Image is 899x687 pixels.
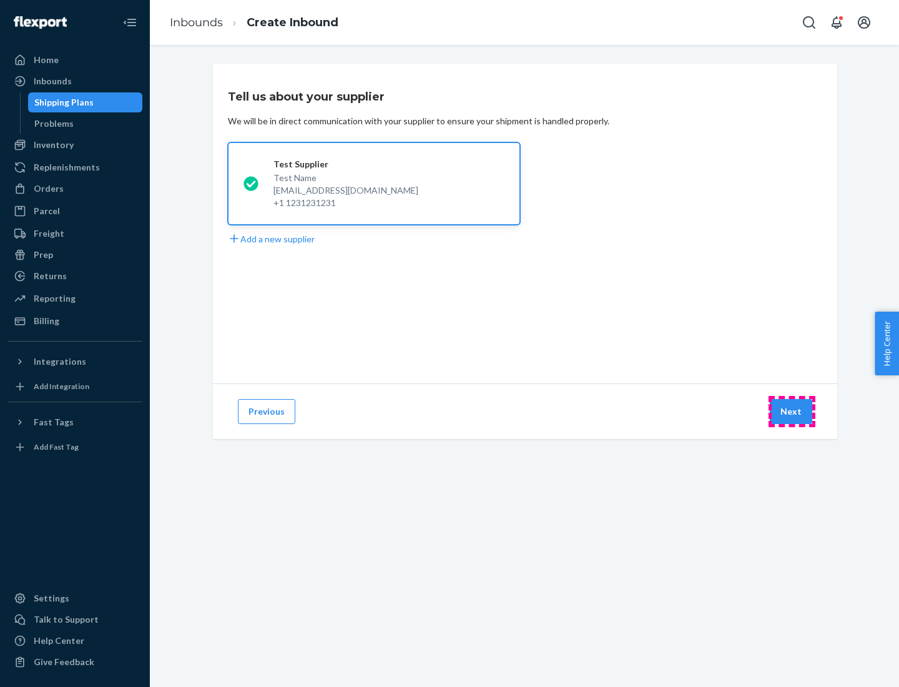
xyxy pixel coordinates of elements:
ol: breadcrumbs [160,4,348,41]
button: Add a new supplier [228,232,315,245]
div: Talk to Support [34,613,99,626]
a: Add Integration [7,377,142,397]
div: Settings [34,592,69,605]
div: Replenishments [34,161,100,174]
a: Create Inbound [247,16,338,29]
div: Billing [34,315,59,327]
a: Billing [7,311,142,331]
a: Replenishments [7,157,142,177]
div: Add Integration [34,381,89,392]
a: Shipping Plans [28,92,143,112]
button: Fast Tags [7,412,142,432]
a: Talk to Support [7,610,142,630]
button: Open account menu [852,10,877,35]
div: Returns [34,270,67,282]
div: Parcel [34,205,60,217]
div: Reporting [34,292,76,305]
div: Shipping Plans [34,96,94,109]
div: Integrations [34,355,86,368]
div: Orders [34,182,64,195]
button: Close Navigation [117,10,142,35]
button: Integrations [7,352,142,372]
a: Settings [7,588,142,608]
a: Prep [7,245,142,265]
a: Inbounds [7,71,142,91]
a: Inventory [7,135,142,155]
img: Flexport logo [14,16,67,29]
a: Problems [28,114,143,134]
div: We will be in direct communication with your supplier to ensure your shipment is handled properly. [228,115,609,127]
div: Problems [34,117,74,130]
a: Reporting [7,289,142,309]
a: Help Center [7,631,142,651]
button: Help Center [875,312,899,375]
button: Open notifications [824,10,849,35]
h3: Tell us about your supplier [228,89,385,105]
a: Orders [7,179,142,199]
button: Give Feedback [7,652,142,672]
button: Previous [238,399,295,424]
button: Next [770,399,812,424]
a: Inbounds [170,16,223,29]
a: Home [7,50,142,70]
a: Returns [7,266,142,286]
div: Inbounds [34,75,72,87]
div: Fast Tags [34,416,74,428]
div: Help Center [34,635,84,647]
div: Give Feedback [34,656,94,668]
a: Parcel [7,201,142,221]
div: Freight [34,227,64,240]
button: Open Search Box [797,10,822,35]
a: Add Fast Tag [7,437,142,457]
div: Prep [34,249,53,261]
div: Inventory [34,139,74,151]
div: Add Fast Tag [34,442,79,452]
div: Home [34,54,59,66]
a: Freight [7,224,142,244]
